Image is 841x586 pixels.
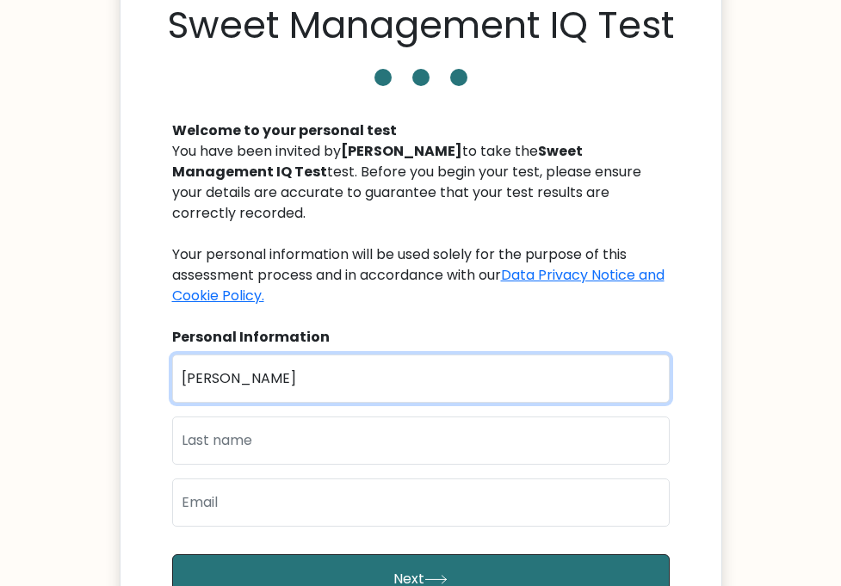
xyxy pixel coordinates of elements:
[172,416,670,465] input: Last name
[172,355,670,403] input: First name
[172,478,670,527] input: Email
[172,120,670,141] div: Welcome to your personal test
[168,3,674,48] h1: Sweet Management IQ Test
[172,141,670,306] div: You have been invited by to take the test. Before you begin your test, please ensure your details...
[172,327,670,348] div: Personal Information
[172,265,665,305] a: Data Privacy Notice and Cookie Policy.
[172,141,583,182] b: Sweet Management IQ Test
[341,141,462,161] b: [PERSON_NAME]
